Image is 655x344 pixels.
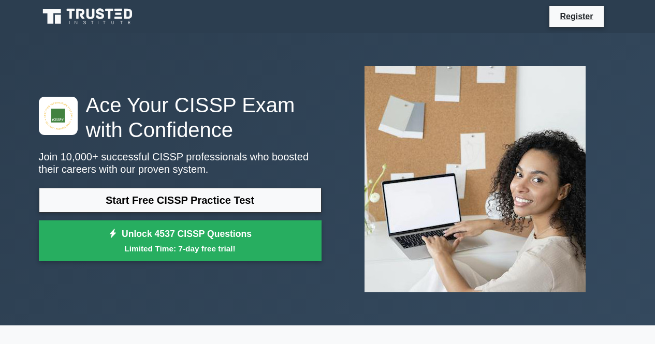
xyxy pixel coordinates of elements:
[52,243,309,255] small: Limited Time: 7-day free trial!
[39,151,322,175] p: Join 10,000+ successful CISSP professionals who boosted their careers with our proven system.
[39,93,322,142] h1: Ace Your CISSP Exam with Confidence
[39,188,322,213] a: Start Free CISSP Practice Test
[554,10,599,23] a: Register
[39,220,322,262] a: Unlock 4537 CISSP QuestionsLimited Time: 7-day free trial!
